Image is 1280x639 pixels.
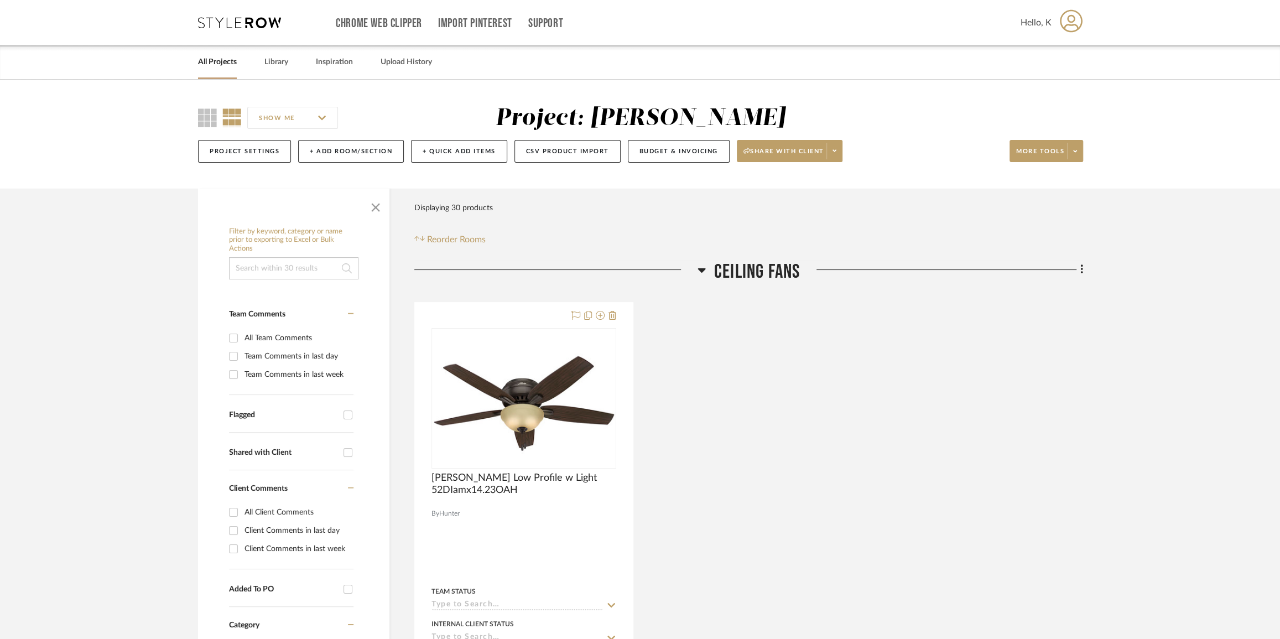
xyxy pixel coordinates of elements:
span: [PERSON_NAME] Low Profile w Light 52DIamx14.23OAH [431,472,616,496]
div: Team Status [431,586,476,596]
span: More tools [1016,147,1064,164]
button: Project Settings [198,140,291,163]
div: Client Comments in last week [244,540,351,558]
div: Flagged [229,411,338,420]
a: Upload History [381,55,432,70]
div: Shared with Client [229,448,338,458]
img: Hunter Newsome Low Profile w Light 52DIamx14.23OAH [433,341,615,455]
a: Import Pinterest [438,19,512,28]
div: Displaying 30 products [414,197,493,219]
span: Category [229,621,259,630]
span: Client Comments [229,485,288,492]
a: Library [264,55,288,70]
div: All Team Comments [244,329,351,347]
button: Close [365,194,387,216]
span: Share with client [743,147,824,164]
button: + Quick Add Items [411,140,507,163]
span: Hunter [439,508,460,519]
input: Search within 30 results [229,257,358,279]
button: Share with client [737,140,843,162]
button: More tools [1010,140,1083,162]
a: Support [528,19,563,28]
a: Inspiration [316,55,353,70]
span: By [431,508,439,519]
div: All Client Comments [244,503,351,521]
span: Team Comments [229,310,285,318]
button: CSV Product Import [514,140,621,163]
div: Internal Client Status [431,619,514,629]
div: Project: [PERSON_NAME] [496,107,785,130]
a: Chrome Web Clipper [336,19,422,28]
button: Budget & Invoicing [628,140,730,163]
div: Added To PO [229,585,338,594]
div: Team Comments in last week [244,366,351,383]
span: Hello, K [1021,16,1052,29]
span: Reorder Rooms [427,233,486,246]
div: Client Comments in last day [244,522,351,539]
a: All Projects [198,55,237,70]
button: Reorder Rooms [414,233,486,246]
div: Team Comments in last day [244,347,351,365]
input: Type to Search… [431,600,603,611]
span: Ceiling Fans [714,260,800,284]
h6: Filter by keyword, category or name prior to exporting to Excel or Bulk Actions [229,227,358,253]
button: + Add Room/Section [298,140,404,163]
